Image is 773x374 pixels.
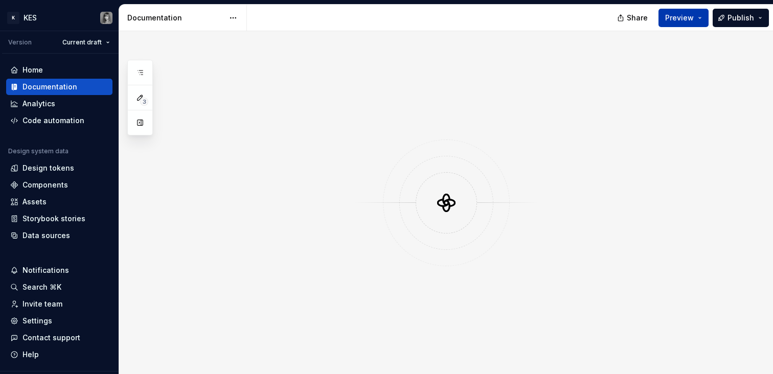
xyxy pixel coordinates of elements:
[22,163,74,173] div: Design tokens
[22,115,84,126] div: Code automation
[6,346,112,363] button: Help
[22,230,70,241] div: Data sources
[22,214,85,224] div: Storybook stories
[6,330,112,346] button: Contact support
[22,316,52,326] div: Settings
[22,180,68,190] div: Components
[6,262,112,278] button: Notifications
[6,296,112,312] a: Invite team
[22,82,77,92] div: Documentation
[8,147,69,155] div: Design system data
[62,38,102,46] span: Current draft
[727,13,754,23] span: Publish
[627,13,648,23] span: Share
[22,197,47,207] div: Assets
[6,177,112,193] a: Components
[22,349,39,360] div: Help
[127,13,224,23] div: Documentation
[100,12,112,24] img: Katarzyna Tomżyńska
[6,211,112,227] a: Storybook stories
[22,265,69,275] div: Notifications
[6,112,112,129] a: Code automation
[6,194,112,210] a: Assets
[22,299,62,309] div: Invite team
[6,160,112,176] a: Design tokens
[6,62,112,78] a: Home
[8,38,32,46] div: Version
[24,13,37,23] div: KES
[658,9,709,27] button: Preview
[6,227,112,244] a: Data sources
[665,13,694,23] span: Preview
[140,98,148,106] span: 3
[6,96,112,112] a: Analytics
[22,282,61,292] div: Search ⌘K
[22,99,55,109] div: Analytics
[7,12,19,24] div: K
[6,279,112,295] button: Search ⌘K
[58,35,115,50] button: Current draft
[713,9,769,27] button: Publish
[2,7,117,29] button: KKESKatarzyna Tomżyńska
[22,65,43,75] div: Home
[612,9,654,27] button: Share
[22,333,80,343] div: Contact support
[6,313,112,329] a: Settings
[6,79,112,95] a: Documentation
